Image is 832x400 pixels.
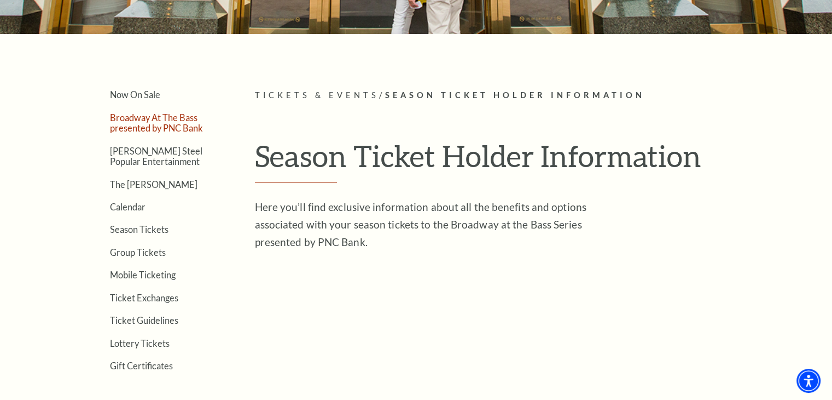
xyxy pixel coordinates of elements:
[385,90,644,100] span: Season Ticket Holder Information
[110,146,202,167] a: [PERSON_NAME] Steel Popular Entertainment
[110,361,173,371] a: Gift Certificates
[255,138,755,183] h1: Season Ticket Holder Information
[110,315,178,325] a: Ticket Guidelines
[110,202,146,212] a: Calendar
[110,179,197,190] a: The [PERSON_NAME]
[255,90,379,100] span: Tickets & Events
[255,89,755,102] p: /
[110,89,160,100] a: Now On Sale
[255,198,610,251] p: Here you’ll find exclusive information about all the benefits and options associated with your se...
[796,369,821,393] div: Accessibility Menu
[110,293,178,303] a: Ticket Exchanges
[110,224,168,235] a: Season Tickets
[110,270,176,280] a: Mobile Ticketing
[110,247,166,258] a: Group Tickets
[110,338,170,348] a: Lottery Tickets
[110,112,203,133] a: Broadway At The Bass presented by PNC Bank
